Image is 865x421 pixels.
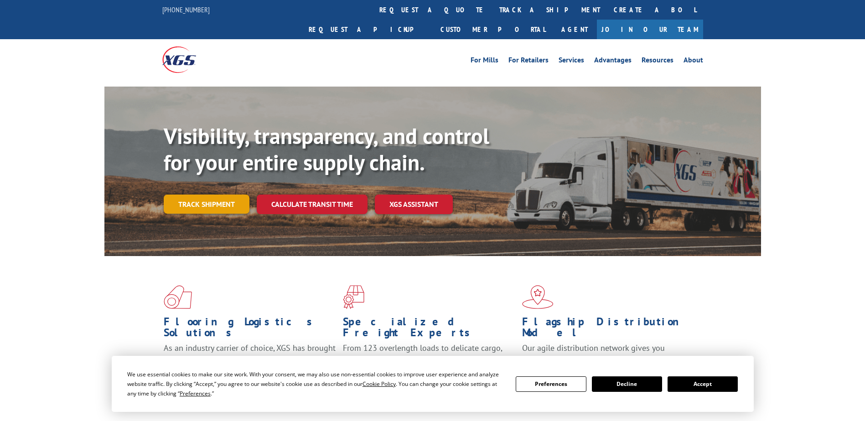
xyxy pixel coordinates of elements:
h1: Flooring Logistics Solutions [164,316,336,343]
p: From 123 overlength loads to delicate cargo, our experienced staff knows the best way to move you... [343,343,515,383]
a: Services [559,56,584,67]
a: Advantages [594,56,632,67]
a: About [684,56,703,67]
b: Visibility, transparency, and control for your entire supply chain. [164,122,489,176]
a: Join Our Team [597,20,703,39]
a: For Mills [471,56,498,67]
a: Track shipment [164,195,249,214]
button: Decline [592,376,662,392]
a: [PHONE_NUMBER] [162,5,210,14]
a: Customer Portal [434,20,552,39]
button: Accept [668,376,738,392]
img: xgs-icon-total-supply-chain-intelligence-red [164,285,192,309]
img: xgs-icon-flagship-distribution-model-red [522,285,554,309]
button: Preferences [516,376,586,392]
a: Resources [642,56,673,67]
h1: Flagship Distribution Model [522,316,694,343]
a: Agent [552,20,597,39]
span: Preferences [180,390,211,397]
span: As an industry carrier of choice, XGS has brought innovation and dedication to flooring logistics... [164,343,336,375]
div: Cookie Consent Prompt [112,356,754,412]
a: Calculate transit time [257,195,368,214]
h1: Specialized Freight Experts [343,316,515,343]
span: Cookie Policy [363,380,396,388]
a: Request a pickup [302,20,434,39]
a: XGS ASSISTANT [375,195,453,214]
a: For Retailers [508,56,549,67]
span: Our agile distribution network gives you nationwide inventory management on demand. [522,343,690,364]
div: We use essential cookies to make our site work. With your consent, we may also use non-essential ... [127,370,505,398]
img: xgs-icon-focused-on-flooring-red [343,285,364,309]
